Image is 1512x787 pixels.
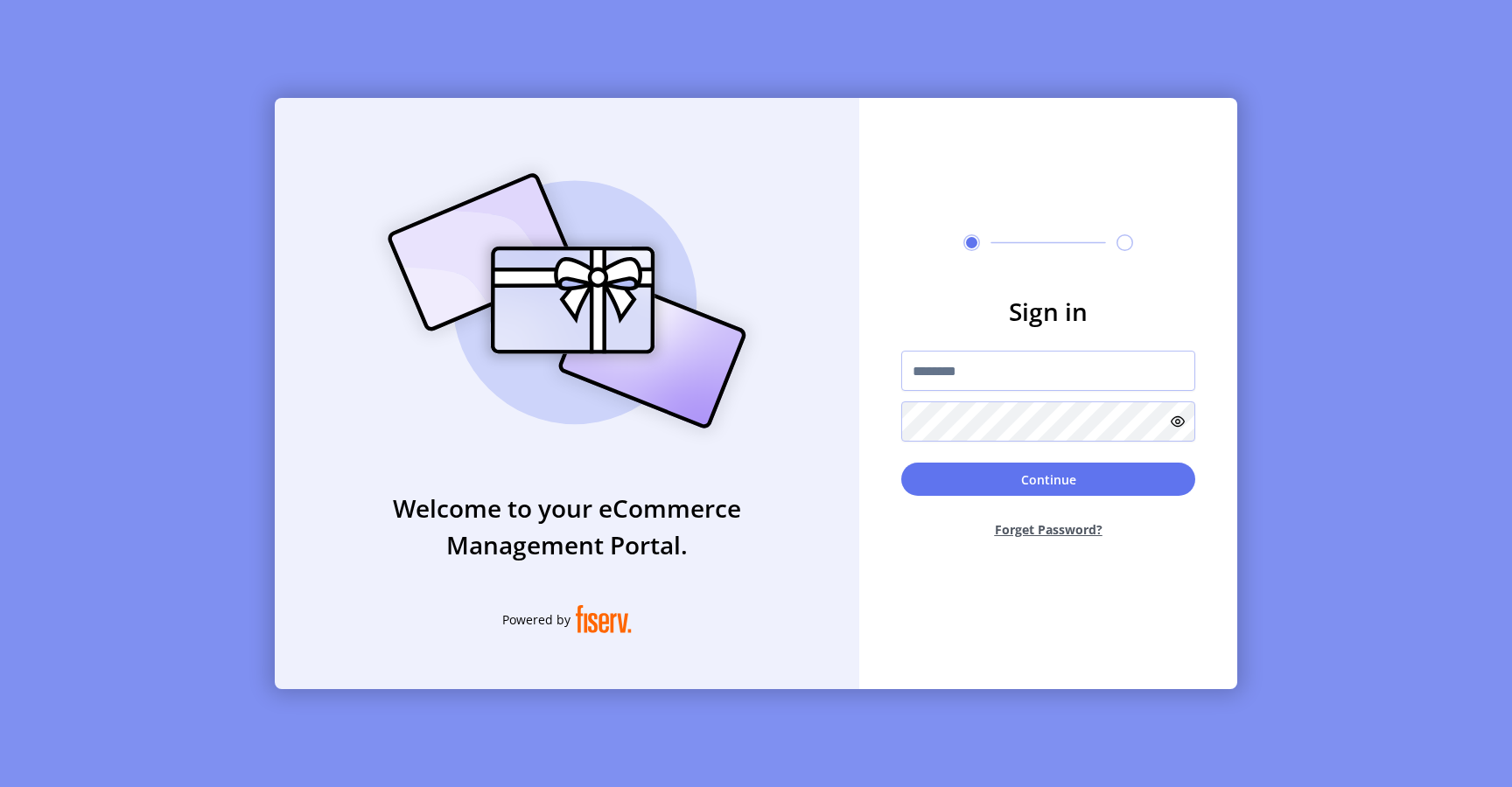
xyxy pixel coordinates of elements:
h3: Sign in [901,293,1195,330]
h3: Welcome to your eCommerce Management Portal. [275,490,859,563]
button: Continue [901,463,1195,496]
button: Forget Password? [901,506,1195,553]
span: Powered by [502,610,570,629]
img: card_Illustration.svg [361,154,773,448]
